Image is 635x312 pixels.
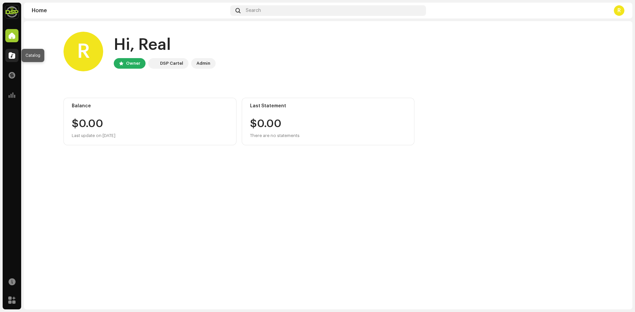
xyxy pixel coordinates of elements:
[63,98,236,145] re-o-card-value: Balance
[32,8,228,13] div: Home
[160,59,183,67] div: DSP Cartel
[72,103,228,109] div: Balance
[242,98,415,145] re-o-card-value: Last Statement
[196,59,210,67] div: Admin
[250,132,300,140] div: There are no statements
[246,8,261,13] span: Search
[114,34,216,55] div: Hi, Real
[63,32,103,71] div: R
[5,5,19,18] img: 337c92e9-c8c2-4d5f-b899-13dae4d4afdd
[250,103,406,109] div: Last Statement
[614,5,624,16] div: R
[149,59,157,67] img: 337c92e9-c8c2-4d5f-b899-13dae4d4afdd
[126,59,140,67] div: Owner
[72,132,228,140] div: Last update on [DATE]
